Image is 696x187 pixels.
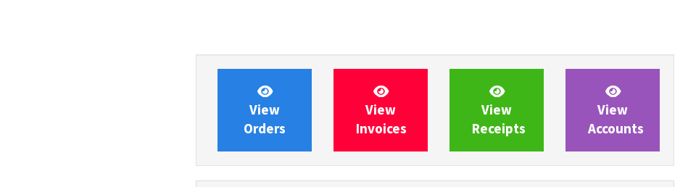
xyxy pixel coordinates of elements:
a: ViewOrders [217,69,312,151]
a: ViewAccounts [565,69,660,151]
span: View Invoices [356,83,407,137]
a: ViewReceipts [449,69,544,151]
a: ViewInvoices [333,69,428,151]
span: View Receipts [472,83,526,137]
span: View Accounts [588,83,644,137]
span: View Orders [244,83,286,137]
